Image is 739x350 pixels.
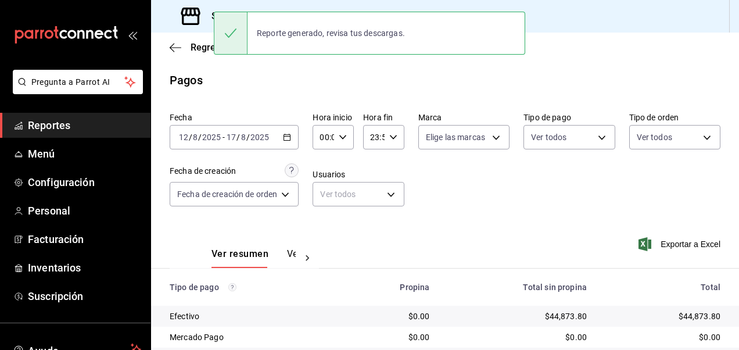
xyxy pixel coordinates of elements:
button: Ver resumen [211,248,268,268]
span: / [236,133,240,142]
span: Menú [28,146,141,162]
button: Ver pagos [287,248,331,268]
label: Tipo de orden [629,113,720,122]
label: Tipo de pago [523,113,615,122]
div: Tipo de pago [170,283,322,292]
span: Configuración [28,174,141,190]
div: navigation tabs [211,248,296,268]
span: Ver todos [531,131,566,143]
span: Ver todos [637,131,672,143]
input: -- [192,133,198,142]
div: Fecha de creación [170,165,236,177]
div: Propina [341,283,429,292]
input: -- [241,133,246,142]
a: Pregunta a Parrot AI [8,84,143,97]
div: $0.00 [341,310,429,322]
button: Regresar [170,42,229,53]
div: Mercado Pago [170,331,322,343]
span: Fecha de creación de orden [177,188,277,200]
button: open_drawer_menu [128,30,137,40]
button: Exportar a Excel [641,237,720,251]
span: Suscripción [28,288,141,304]
span: / [246,133,250,142]
div: Ver todos [313,182,404,206]
span: / [198,133,202,142]
label: Marca [418,113,510,122]
div: $44,873.80 [605,310,720,322]
div: $0.00 [341,331,429,343]
h3: Sucursal: Corniche (Merida) [202,9,331,23]
div: Efectivo [170,310,322,322]
input: ---- [202,133,221,142]
label: Fecha [170,113,299,122]
input: -- [178,133,189,142]
span: Facturación [28,231,141,247]
span: Reportes [28,117,141,133]
label: Hora inicio [313,113,354,122]
div: Reporte generado, revisa tus descargas. [247,20,414,46]
label: Usuarios [313,170,404,178]
button: Pregunta a Parrot AI [13,70,143,94]
input: -- [226,133,236,142]
div: Pagos [170,72,203,89]
div: Total sin propina [448,283,587,292]
span: Pregunta a Parrot AI [31,76,125,88]
input: ---- [250,133,270,142]
span: Personal [28,203,141,219]
span: Elige las marcas [426,131,485,143]
div: $0.00 [605,331,720,343]
span: - [223,133,225,142]
div: $44,873.80 [448,310,587,322]
span: Inventarios [28,260,141,276]
span: / [189,133,192,142]
div: $0.00 [448,331,587,343]
span: Regresar [191,42,229,53]
svg: Los pagos realizados con Pay y otras terminales son montos brutos. [228,283,236,291]
label: Hora fin [363,113,404,122]
div: Total [605,283,720,292]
